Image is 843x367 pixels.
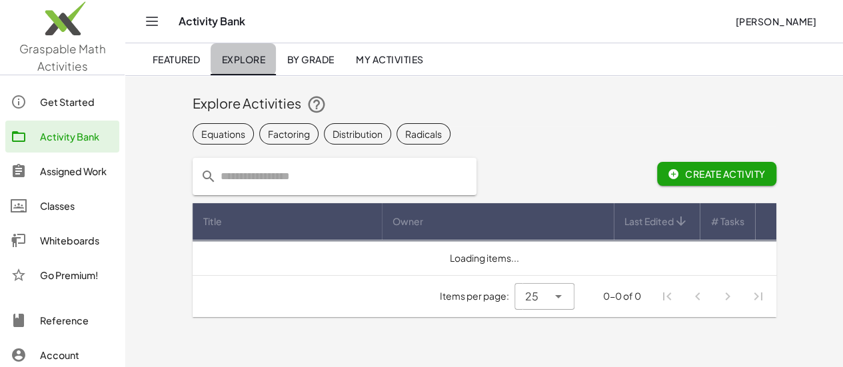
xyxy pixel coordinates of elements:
[40,129,114,145] div: Activity Bank
[287,53,334,65] span: By Grade
[624,214,674,228] span: Last Edited
[40,198,114,214] div: Classes
[5,224,119,256] a: Whiteboards
[40,267,114,283] div: Go Premium!
[724,9,827,33] button: [PERSON_NAME]
[193,94,776,115] div: Explore Activities
[5,155,119,187] a: Assigned Work
[440,289,514,303] span: Items per page:
[201,169,217,184] i: prepended action
[193,240,776,275] td: Loading items...
[40,232,114,248] div: Whiteboards
[356,53,424,65] span: My Activities
[603,289,641,303] div: 0-0 of 0
[525,288,538,304] span: 25
[393,214,423,228] span: Owner
[152,53,200,65] span: Featured
[711,214,744,228] span: # Tasks
[40,163,114,179] div: Assigned Work
[203,214,222,228] span: Title
[40,312,114,328] div: Reference
[5,86,119,118] a: Get Started
[5,304,119,336] a: Reference
[141,11,163,32] button: Toggle navigation
[333,127,383,141] div: Distribution
[5,121,119,153] a: Activity Bank
[657,162,776,186] button: Create Activity
[405,127,442,141] div: Radicals
[5,190,119,222] a: Classes
[268,127,310,141] div: Factoring
[19,41,106,73] span: Graspable Math Activities
[201,127,245,141] div: Equations
[221,53,265,65] span: Explore
[735,15,816,27] span: [PERSON_NAME]
[40,347,114,363] div: Account
[652,281,773,312] nav: Pagination Navigation
[40,94,114,110] div: Get Started
[668,168,766,180] span: Create Activity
